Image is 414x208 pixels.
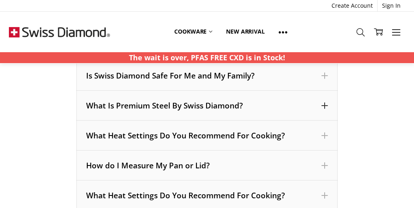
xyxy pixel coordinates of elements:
img: Free Shipping On Every Order [9,12,110,52]
div: What Is Premium Steel By Swiss Diamond? [86,100,327,111]
a: New arrival [219,23,271,40]
div: Is Swiss Diamond Safe For Me and My Family? [76,61,337,91]
div: How do I Measure My Pan or Lid? [86,160,327,171]
p: The wait is over, PFAS FREE CXD is in Stock! [129,52,285,63]
div: Is Swiss Diamond Safe For Me and My Family? [86,70,327,81]
div: What Heat Settings Do You Recommend For Cooking? [86,130,327,141]
div: What Heat Settings Do You Recommend For Cooking? [86,190,327,201]
div: What Heat Settings Do You Recommend For Cooking? [76,121,337,151]
div: How do I Measure My Pan or Lid? [76,151,337,180]
div: What Is Premium Steel By Swiss Diamond? [76,91,337,121]
a: Show All [272,23,294,41]
a: Cookware [167,23,219,40]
